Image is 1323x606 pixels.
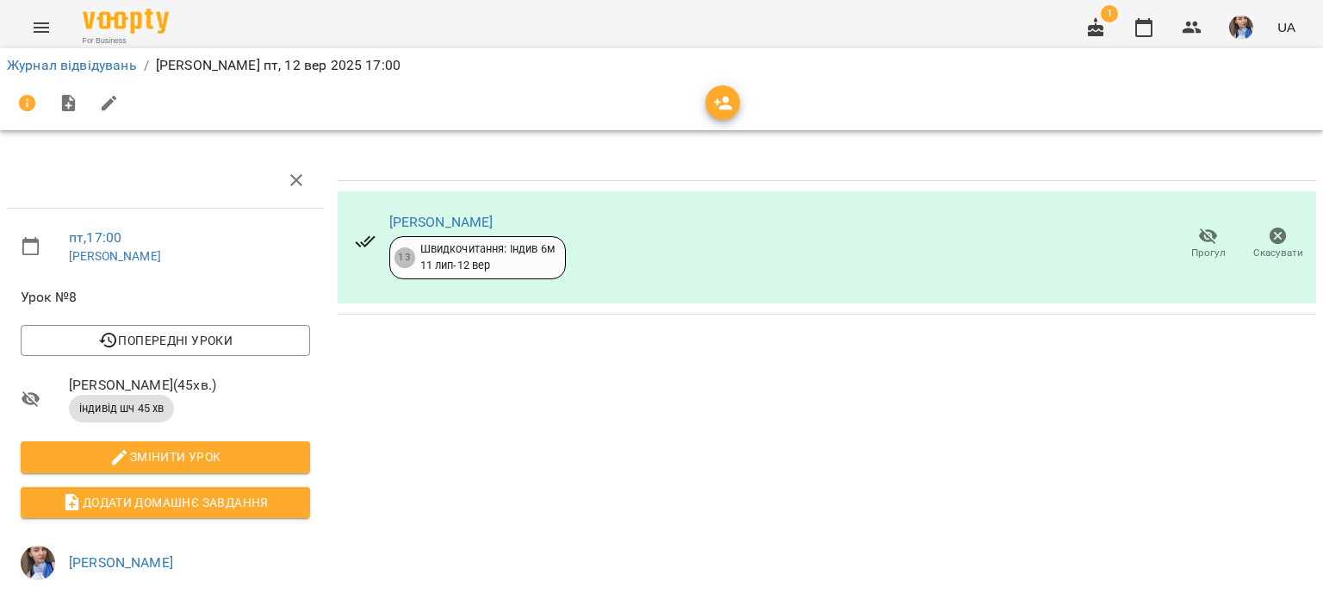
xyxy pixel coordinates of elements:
nav: breadcrumb [7,55,1316,76]
button: Menu [21,7,62,48]
a: [PERSON_NAME] [69,249,161,263]
span: 1 [1101,5,1118,22]
span: індивід шч 45 хв [69,401,174,416]
span: Додати домашнє завдання [34,492,296,513]
li: / [144,55,149,76]
img: 727e98639bf378bfedd43b4b44319584.jpeg [1229,16,1253,40]
img: Voopty Logo [83,9,169,34]
a: [PERSON_NAME] [69,554,173,571]
img: 727e98639bf378bfedd43b4b44319584.jpeg [21,546,55,580]
span: Попередні уроки [34,330,296,351]
span: Прогул [1191,246,1226,260]
button: Прогул [1173,220,1243,268]
span: Урок №8 [21,287,310,308]
button: Скасувати [1243,220,1313,268]
p: [PERSON_NAME] пт, 12 вер 2025 17:00 [156,55,401,76]
div: Швидкочитання: Індив 6м 11 лип - 12 вер [420,241,555,273]
span: For Business [83,35,169,47]
a: [PERSON_NAME] [389,214,494,230]
span: Скасувати [1253,246,1303,260]
span: [PERSON_NAME] ( 45 хв. ) [69,375,310,396]
span: Змінити урок [34,447,296,467]
a: Журнал відвідувань [7,57,137,73]
button: Змінити урок [21,441,310,472]
a: пт , 17:00 [69,229,121,246]
button: Додати домашнє завдання [21,487,310,518]
button: Попередні уроки [21,325,310,356]
div: 13 [394,247,415,268]
span: UA [1277,18,1295,36]
button: UA [1270,11,1302,43]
